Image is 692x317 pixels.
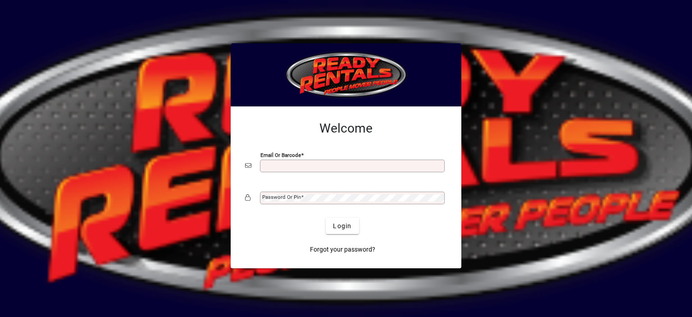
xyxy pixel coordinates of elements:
[306,241,379,257] a: Forgot your password?
[245,121,447,136] h2: Welcome
[326,218,359,234] button: Login
[262,194,301,200] mat-label: Password or Pin
[310,245,375,254] span: Forgot your password?
[333,221,351,231] span: Login
[260,152,301,158] mat-label: Email or Barcode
